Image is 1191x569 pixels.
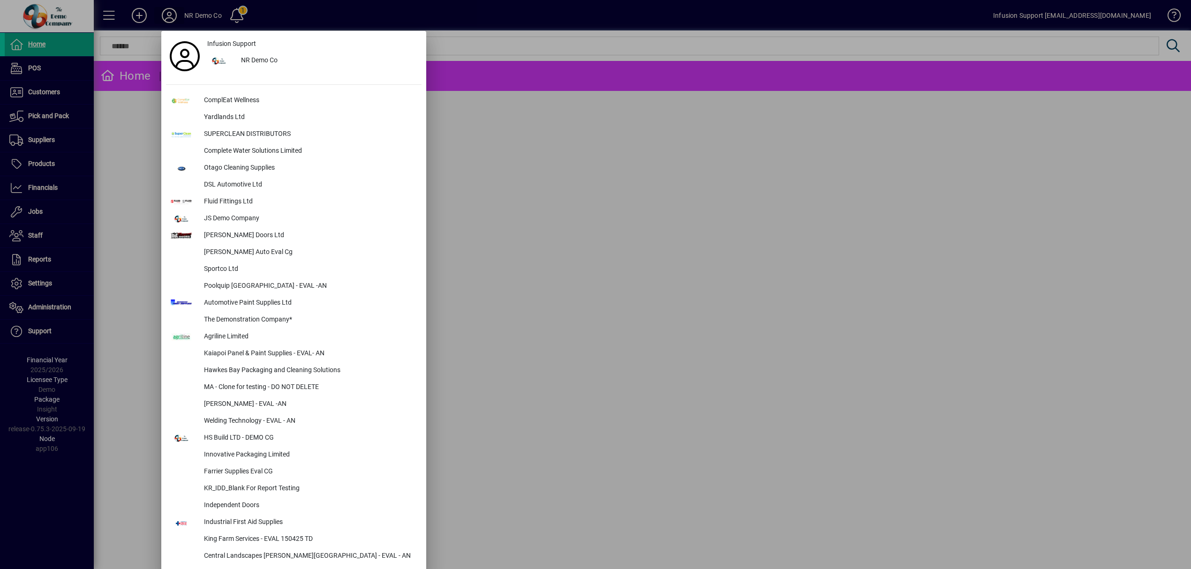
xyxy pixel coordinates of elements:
button: KR_IDD_Blank For Report Testing [166,480,422,497]
div: [PERSON_NAME] Auto Eval Cg [196,244,422,261]
div: [PERSON_NAME] Doors Ltd [196,227,422,244]
button: [PERSON_NAME] - EVAL -AN [166,396,422,413]
div: Agriline Limited [196,329,422,345]
div: Automotive Paint Supplies Ltd [196,295,422,312]
div: Poolquip [GEOGRAPHIC_DATA] - EVAL -AN [196,278,422,295]
button: Industrial First Aid Supplies [166,514,422,531]
div: Fluid Fittings Ltd [196,194,422,210]
div: DSL Automotive Ltd [196,177,422,194]
button: JS Demo Company [166,210,422,227]
div: Otago Cleaning Supplies [196,160,422,177]
button: Farrier Supplies Eval CG [166,464,422,480]
div: ComplEat Wellness [196,92,422,109]
div: Kaiapoi Panel & Paint Supplies - EVAL- AN [196,345,422,362]
button: DSL Automotive Ltd [166,177,422,194]
div: Industrial First Aid Supplies [196,514,422,531]
div: JS Demo Company [196,210,422,227]
button: SUPERCLEAN DISTRIBUTORS [166,126,422,143]
button: [PERSON_NAME] Auto Eval Cg [166,244,422,261]
button: Complete Water Solutions Limited [166,143,422,160]
button: [PERSON_NAME] Doors Ltd [166,227,422,244]
div: Innovative Packaging Limited [196,447,422,464]
div: The Demonstration Company* [196,312,422,329]
div: SUPERCLEAN DISTRIBUTORS [196,126,422,143]
button: Sportco Ltd [166,261,422,278]
div: [PERSON_NAME] - EVAL -AN [196,396,422,413]
div: Sportco Ltd [196,261,422,278]
div: Yardlands Ltd [196,109,422,126]
div: HS Build LTD - DEMO CG [196,430,422,447]
div: NR Demo Co [234,52,422,69]
a: Profile [166,48,204,65]
button: Yardlands Ltd [166,109,422,126]
button: MA - Clone for testing - DO NOT DELETE [166,379,422,396]
button: Innovative Packaging Limited [166,447,422,464]
div: Independent Doors [196,497,422,514]
button: Kaiapoi Panel & Paint Supplies - EVAL- AN [166,345,422,362]
div: MA - Clone for testing - DO NOT DELETE [196,379,422,396]
a: Infusion Support [204,36,422,52]
div: King Farm Services - EVAL 150425 TD [196,531,422,548]
div: Welding Technology - EVAL - AN [196,413,422,430]
div: Hawkes Bay Packaging and Cleaning Solutions [196,362,422,379]
button: Hawkes Bay Packaging and Cleaning Solutions [166,362,422,379]
button: NR Demo Co [204,52,422,69]
button: Independent Doors [166,497,422,514]
div: Farrier Supplies Eval CG [196,464,422,480]
button: King Farm Services - EVAL 150425 TD [166,531,422,548]
span: Infusion Support [207,39,256,49]
button: HS Build LTD - DEMO CG [166,430,422,447]
div: KR_IDD_Blank For Report Testing [196,480,422,497]
button: Central Landscapes [PERSON_NAME][GEOGRAPHIC_DATA] - EVAL - AN [166,548,422,565]
button: Agriline Limited [166,329,422,345]
button: Otago Cleaning Supplies [166,160,422,177]
button: Poolquip [GEOGRAPHIC_DATA] - EVAL -AN [166,278,422,295]
button: ComplEat Wellness [166,92,422,109]
button: Fluid Fittings Ltd [166,194,422,210]
div: Central Landscapes [PERSON_NAME][GEOGRAPHIC_DATA] - EVAL - AN [196,548,422,565]
div: Complete Water Solutions Limited [196,143,422,160]
button: Automotive Paint Supplies Ltd [166,295,422,312]
button: Welding Technology - EVAL - AN [166,413,422,430]
button: The Demonstration Company* [166,312,422,329]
